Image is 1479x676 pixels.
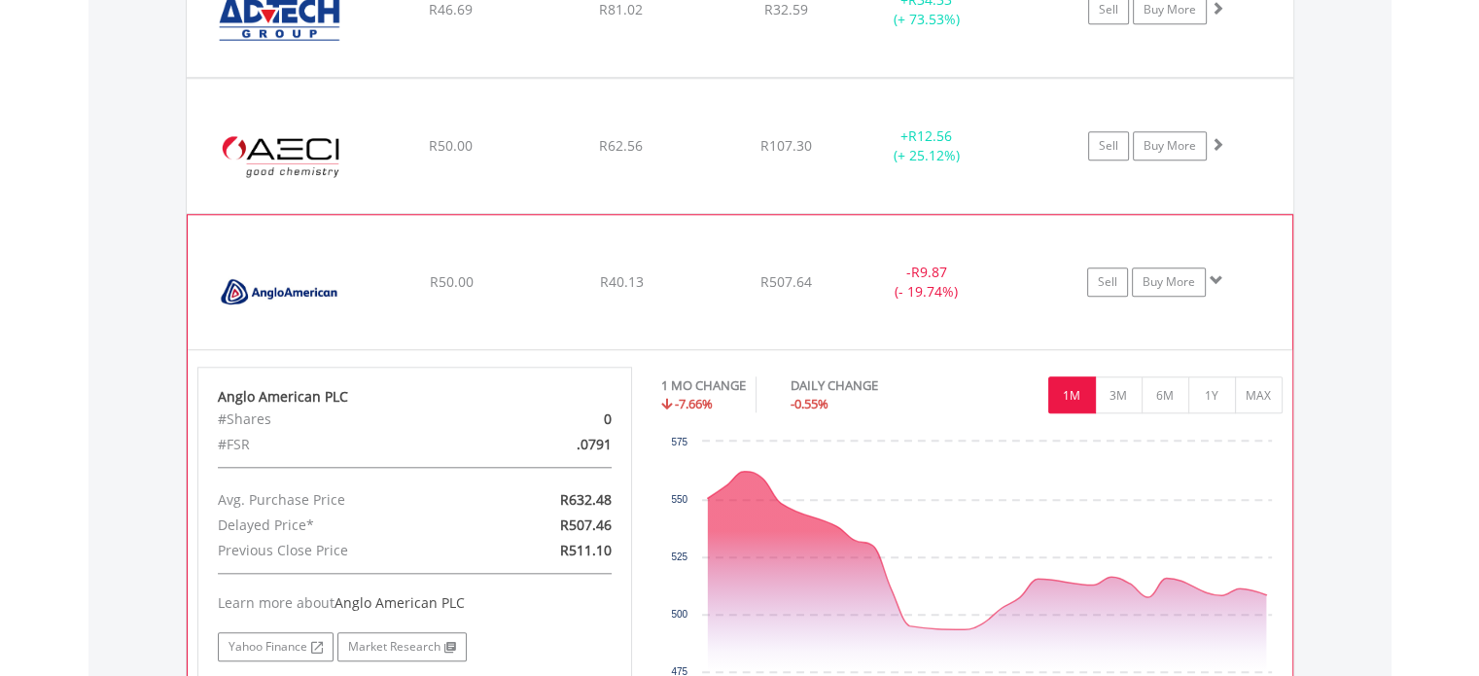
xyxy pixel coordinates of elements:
img: EQU.ZA.AGL.png [197,239,365,344]
button: 6M [1142,376,1189,413]
div: DAILY CHANGE [791,376,946,395]
div: 1 MO CHANGE [661,376,746,395]
span: R9.87 [910,263,946,281]
button: MAX [1235,376,1283,413]
div: #Shares [203,407,485,432]
span: R507.64 [760,272,812,291]
div: - (- 19.74%) [853,263,999,302]
a: Buy More [1132,267,1206,297]
a: Yahoo Finance [218,632,334,661]
div: Learn more about [218,593,613,613]
img: EQU.ZA.AFE.png [196,103,364,208]
a: Sell [1088,131,1129,160]
span: R507.46 [560,516,612,534]
span: R12.56 [908,126,952,145]
div: Delayed Price* [203,513,485,538]
div: Avg. Purchase Price [203,487,485,513]
span: R511.10 [560,541,612,559]
span: R50.00 [429,136,473,155]
text: 500 [671,609,687,620]
div: .0791 [485,432,626,457]
a: Buy More [1133,131,1207,160]
span: -0.55% [791,395,828,412]
div: Previous Close Price [203,538,485,563]
span: -7.66% [675,395,713,412]
span: R40.13 [599,272,643,291]
div: Anglo American PLC [218,387,613,407]
span: R62.56 [599,136,643,155]
div: + (+ 25.12%) [854,126,1001,165]
text: 525 [671,551,687,562]
a: Sell [1087,267,1128,297]
a: Market Research [337,632,467,661]
button: 3M [1095,376,1143,413]
div: #FSR [203,432,485,457]
span: Anglo American PLC [335,593,465,612]
text: 575 [671,437,687,447]
button: 1M [1048,376,1096,413]
span: R107.30 [760,136,812,155]
span: R50.00 [429,272,473,291]
div: 0 [485,407,626,432]
button: 1Y [1188,376,1236,413]
span: R632.48 [560,490,612,509]
text: 550 [671,494,687,505]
